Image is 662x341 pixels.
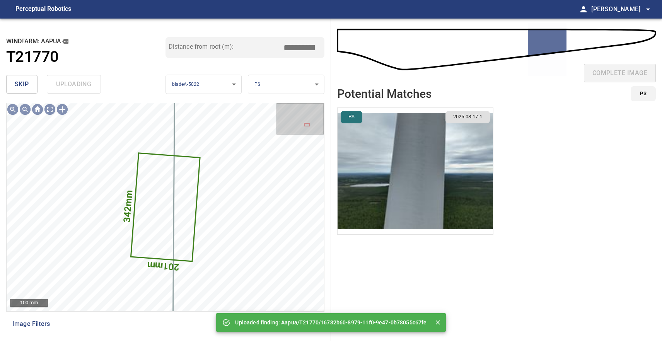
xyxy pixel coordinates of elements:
[579,5,588,14] span: person
[6,37,165,46] h2: windfarm: Aapua
[7,103,19,116] img: Zoom in
[626,86,656,101] div: id
[640,89,647,98] span: PS
[56,103,68,116] img: Toggle selection
[254,82,260,87] span: PS
[433,317,443,327] button: Close
[172,82,200,87] span: bladeA-5022
[31,103,44,116] img: Go home
[44,103,56,116] img: Toggle full page
[19,103,31,116] img: Zoom out
[146,259,179,273] text: 201mm
[591,4,653,15] span: [PERSON_NAME]
[344,113,359,121] span: PS
[15,79,29,90] span: skip
[588,2,653,17] button: [PERSON_NAME]
[281,319,427,326] a: Aapua/T21770/16732b60-8979-11f0-9e47-0b78055c67fe
[338,108,493,234] img: Aapua/T21770/2025-08-17-1/2025-08-18-1/inspectionData/image55wp63.jpg
[341,111,362,123] button: PS
[248,75,324,94] div: PS
[449,113,487,121] span: 2025-08-17-1
[169,44,234,50] label: Distance from root (m):
[6,48,165,66] a: T21770
[6,315,324,333] div: Image Filters
[61,37,70,46] button: copy message details
[166,75,242,94] div: bladeA-5022
[6,48,58,66] h1: T21770
[643,5,653,14] span: arrow_drop_down
[15,3,71,15] figcaption: Perceptual Robotics
[235,319,427,326] p: Uploaded finding:
[12,319,309,329] span: Image Filters
[631,86,656,101] button: PS
[121,190,135,223] text: 342mm
[6,75,38,94] button: skip
[337,87,432,100] h2: Potential Matches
